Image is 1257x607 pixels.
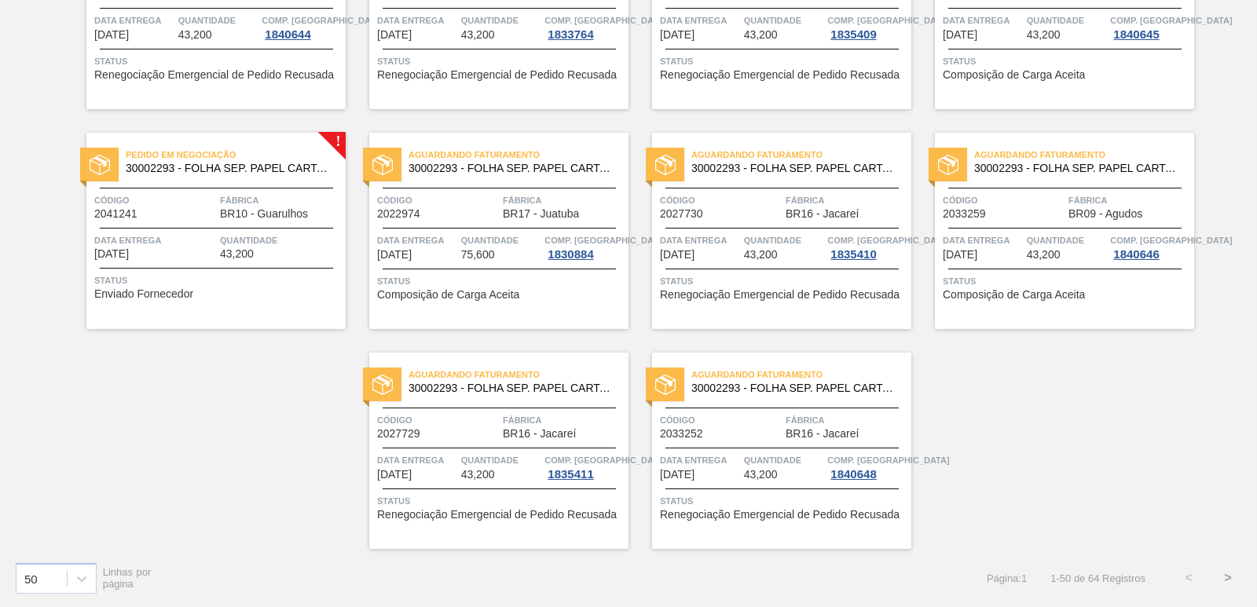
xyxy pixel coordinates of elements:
[544,13,625,41] a: Comp. [GEOGRAPHIC_DATA]1833764
[1208,558,1248,598] button: >
[461,469,495,481] span: 43,200
[744,13,824,28] span: Quantidade
[544,248,596,261] div: 1830884
[1110,248,1162,261] div: 1840646
[943,249,977,261] span: 31/10/2025
[544,468,596,481] div: 1835411
[943,192,1065,208] span: Código
[628,353,911,549] a: statusAguardando Faturamento30002293 - FOLHA SEP. PAPEL CARTAO 1200x1000M 350gCódigo2033252Fábric...
[943,53,1190,69] span: Status
[660,232,740,248] span: Data entrega
[660,493,907,509] span: Status
[94,208,137,220] span: 2041241
[1027,13,1107,28] span: Quantidade
[827,13,949,28] span: Comp. Carga
[409,147,628,163] span: Aguardando Faturamento
[377,493,625,509] span: Status
[94,288,193,300] span: Enviado Fornecedor
[660,53,907,69] span: Status
[744,452,824,468] span: Quantidade
[691,147,911,163] span: Aguardando Faturamento
[691,367,911,382] span: Aguardando Faturamento
[220,232,342,248] span: Quantidade
[943,232,1023,248] span: Data entrega
[262,13,342,41] a: Comp. [GEOGRAPHIC_DATA]1840644
[544,452,666,468] span: Comp. Carga
[377,208,420,220] span: 2022974
[660,412,782,428] span: Código
[503,192,625,208] span: Fábrica
[372,375,393,395] img: status
[1027,249,1061,261] span: 43,200
[660,509,900,521] span: Renegociação Emergencial de Pedido Recusada
[220,192,342,208] span: Fábrica
[94,29,129,41] span: 27/10/2025
[660,428,703,440] span: 2033252
[827,452,907,481] a: Comp. [GEOGRAPHIC_DATA]1840648
[660,29,694,41] span: 29/10/2025
[786,192,907,208] span: Fábrica
[377,29,412,41] span: 27/10/2025
[544,232,666,248] span: Comp. Carga
[94,69,334,81] span: Renegociação Emergencial de Pedido Recusada
[63,133,346,329] a: !statusPedido em Negociação30002293 - FOLHA SEP. PAPEL CARTAO 1200x1000M 350gCódigo2041241Fábrica...
[377,289,519,301] span: Composição de Carga Aceita
[660,208,703,220] span: 2027730
[544,232,625,261] a: Comp. [GEOGRAPHIC_DATA]1830884
[943,13,1023,28] span: Data entrega
[461,29,495,41] span: 43,200
[346,353,628,549] a: statusAguardando Faturamento30002293 - FOLHA SEP. PAPEL CARTAO 1200x1000M 350gCódigo2027729Fábric...
[178,29,212,41] span: 43,200
[503,412,625,428] span: Fábrica
[94,192,216,208] span: Código
[1169,558,1208,598] button: <
[943,69,1085,81] span: Composição de Carga Aceita
[126,147,346,163] span: Pedido em Negociação
[827,452,949,468] span: Comp. Carga
[827,248,879,261] div: 1835410
[503,208,579,220] span: BR17 - Juatuba
[377,249,412,261] span: 31/10/2025
[974,147,1194,163] span: Aguardando Faturamento
[744,469,778,481] span: 43,200
[655,155,676,175] img: status
[1068,192,1190,208] span: Fábrica
[220,248,254,260] span: 43,200
[1110,13,1232,28] span: Comp. Carga
[377,428,420,440] span: 2027729
[943,273,1190,289] span: Status
[786,208,859,220] span: BR16 - Jacareí
[377,53,625,69] span: Status
[660,452,740,468] span: Data entrega
[461,452,541,468] span: Quantidade
[943,208,986,220] span: 2033259
[974,163,1182,174] span: 30002293 - FOLHA SEP. PAPEL CARTAO 1200x1000M 350g
[1050,572,1145,584] span: 1 - 50 de 64 Registros
[94,232,216,248] span: Data entrega
[660,273,907,289] span: Status
[103,566,152,590] span: Linhas por página
[372,155,393,175] img: status
[94,53,342,69] span: Status
[744,249,778,261] span: 43,200
[220,208,308,220] span: BR10 - Guarulhos
[1110,232,1190,261] a: Comp. [GEOGRAPHIC_DATA]1840646
[409,163,616,174] span: 30002293 - FOLHA SEP. PAPEL CARTAO 1200x1000M 350g
[377,469,412,481] span: 03/11/2025
[544,452,625,481] a: Comp. [GEOGRAPHIC_DATA]1835411
[126,163,333,174] span: 30002293 - FOLHA SEP. PAPEL CARTAO 1200x1000M 350g
[660,13,740,28] span: Data entrega
[1110,28,1162,41] div: 1840645
[1110,13,1190,41] a: Comp. [GEOGRAPHIC_DATA]1840645
[691,163,899,174] span: 30002293 - FOLHA SEP. PAPEL CARTAO 1200x1000M 350g
[377,412,499,428] span: Código
[1027,232,1107,248] span: Quantidade
[827,28,879,41] div: 1835409
[544,13,666,28] span: Comp. Carga
[827,232,949,248] span: Comp. Carga
[987,572,1027,584] span: Página : 1
[377,69,617,81] span: Renegociação Emergencial de Pedido Recusada
[503,428,576,440] span: BR16 - Jacareí
[461,249,495,261] span: 75,600
[660,289,900,301] span: Renegociação Emergencial de Pedido Recusada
